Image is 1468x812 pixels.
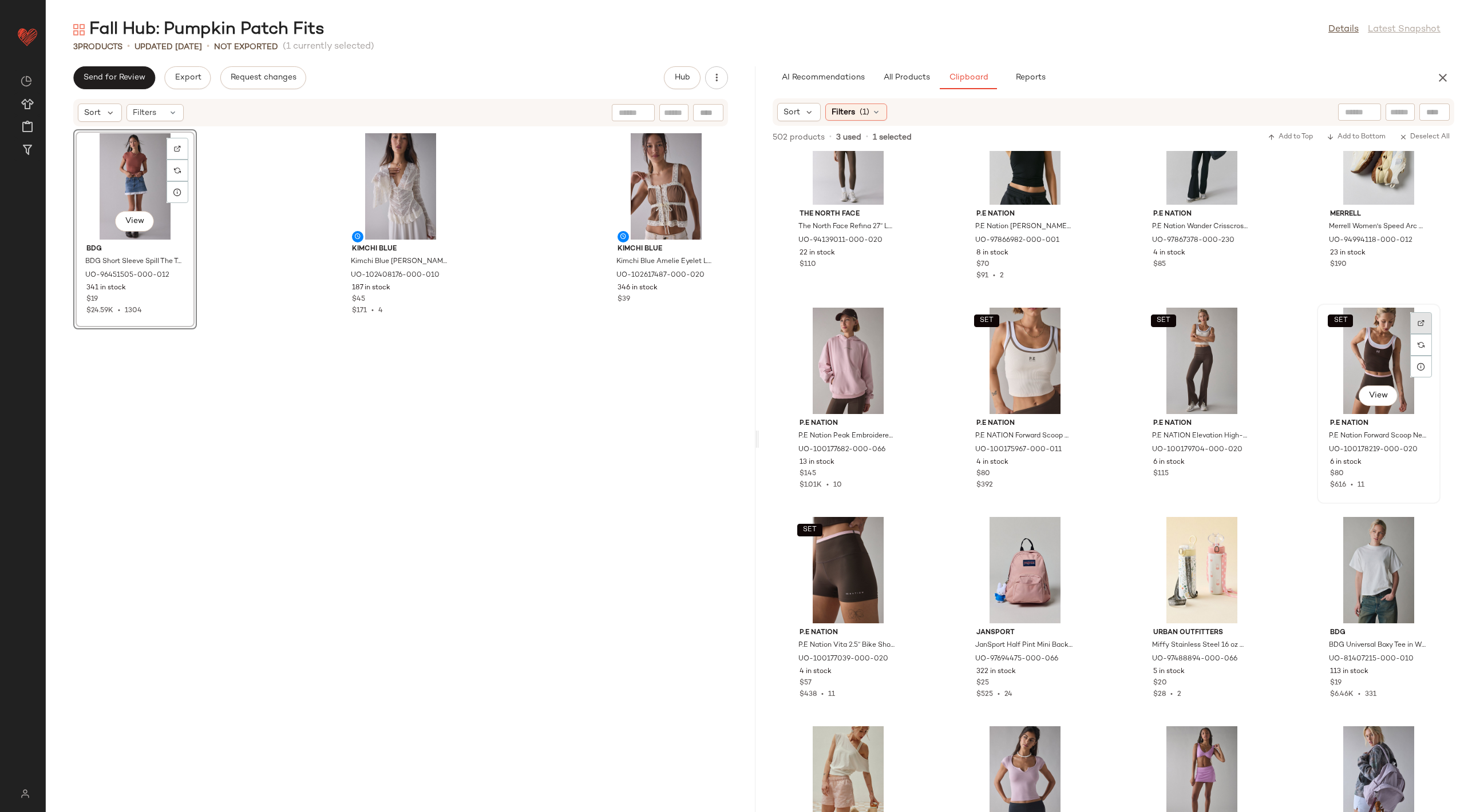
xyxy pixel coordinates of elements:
[800,457,834,468] span: 13 in stock
[781,73,864,82] span: AI Recommendations
[352,307,367,315] span: $171
[618,244,715,254] span: Kimchi Blue
[618,294,630,305] span: $39
[367,307,378,315] span: •
[1327,133,1386,141] span: Add to Bottom
[800,469,816,479] span: $145
[83,73,145,82] span: Send for Review
[1330,691,1354,698] span: $6.46K
[674,73,690,82] span: Hub
[1153,678,1167,688] span: $20
[1330,248,1366,258] span: 23 in stock
[773,132,825,144] span: 502 products
[1418,341,1425,348] img: svg%3e
[1354,691,1365,698] span: •
[230,73,296,82] span: Request changes
[616,257,714,267] span: Kimchi Blue Amelie Eyelet Lace Trim Tie-Front Babydoll Top in Brown, Women's at Urban Outfitters
[1330,260,1347,270] span: $190
[1321,517,1437,623] img: 81407215_010_b
[351,270,440,281] span: UO-102408176-000-010
[798,445,885,455] span: UO-100177682-000-066
[967,308,1083,414] img: 100175967_011_b
[797,524,822,536] button: SET
[1329,431,1426,441] span: P.E Nation Forward Scoop Neck Layered Tank Top in Brown, Women's at Urban Outfitters
[164,66,211,89] button: Export
[1152,222,1249,232] span: P.E Nation Wander Crisscross Waistband Flare Legging Pant in Black/[PERSON_NAME], Women's at Urba...
[976,678,989,688] span: $25
[1329,222,1426,232] span: Merrell Women's Speed Arc Matis Hiking Shoe in Chalk/Eggshell, Women's at Urban Outfitters
[618,283,658,293] span: 346 in stock
[975,445,1062,455] span: UO-100175967-000-011
[73,18,325,41] div: Fall Hub: Pumpkin Patch Fits
[860,106,869,118] span: (1)
[1153,667,1185,677] span: 5 in stock
[174,73,201,82] span: Export
[73,66,155,89] button: Send for Review
[352,294,365,305] span: $45
[616,270,705,281] span: UO-102617487-000-020
[125,217,144,226] span: View
[798,431,896,441] span: P.E Nation Peak Embroidered Graphic Hoodie Sweatshirt in Pink, Women's at Urban Outfitters
[1004,691,1012,698] span: 24
[1346,481,1358,489] span: •
[976,691,993,698] span: $525
[351,257,448,267] span: Kimchi Blue [PERSON_NAME] Lace Ruffle Bell Sleeve Top in White, Women's at Urban Outfitters
[828,691,835,698] span: 11
[974,315,999,327] button: SET
[790,517,906,623] img: 100177039_020_b
[1395,130,1454,144] button: Deselect All
[73,24,85,35] img: svg%3e
[85,257,183,267] span: BDG Short Sleeve Spill The Tee in Coconut Shell, Women's at Urban Outfitters
[1015,73,1045,82] span: Reports
[883,73,929,82] span: All Products
[1177,691,1181,698] span: 2
[1330,481,1346,489] span: $616
[14,789,36,798] img: svg%3e
[1153,457,1185,468] span: 6 in stock
[134,41,202,53] p: updated [DATE]
[343,133,458,240] img: 102408176_010_b
[21,75,32,87] img: svg%3e
[1329,640,1426,651] span: BDG Universal Boxy Tee in White, Women's at Urban Outfitters
[84,107,101,119] span: Sort
[1153,419,1251,429] span: P.E Nation
[1359,385,1398,406] button: View
[1330,469,1344,479] span: $80
[976,209,1074,220] span: P.E Nation
[798,654,888,664] span: UO-100177039-000-020
[1321,308,1437,414] img: 100178219_020_b
[73,43,78,51] span: 3
[1151,315,1176,327] button: SET
[967,517,1083,623] img: 97694475_066_b
[975,236,1059,246] span: UO-97866982-000-001
[976,260,990,270] span: $70
[1368,391,1388,400] span: View
[378,307,383,315] span: 4
[352,244,449,254] span: Kimchi Blue
[73,41,122,53] div: Products
[608,133,724,240] img: 102617487_020_b
[800,691,817,698] span: $438
[1399,133,1450,141] span: Deselect All
[1330,678,1342,688] span: $19
[1330,457,1362,468] span: 6 in stock
[220,66,306,89] button: Request changes
[115,211,154,232] button: View
[975,640,1073,651] span: JanSport Half Pint Mini Backpack in [PERSON_NAME], Women's at Urban Outfitters
[1153,469,1169,479] span: $115
[1329,654,1414,664] span: UO-81407215-000-010
[976,469,990,479] span: $80
[1330,667,1368,677] span: 113 in stock
[800,628,897,638] span: P.E Nation
[829,132,832,142] span: •
[174,145,181,152] img: svg%3e
[975,431,1073,441] span: P.E NATION Forward Scoop Neck Layered Tank Top in Ivory, Women's at Urban Outfitters
[979,317,994,325] span: SET
[802,526,817,534] span: SET
[836,132,861,144] span: 3 used
[976,667,1016,677] span: 322 in stock
[283,40,374,54] span: (1 currently selected)
[800,248,835,258] span: 22 in stock
[214,41,278,53] p: Not Exported
[1156,317,1170,325] span: SET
